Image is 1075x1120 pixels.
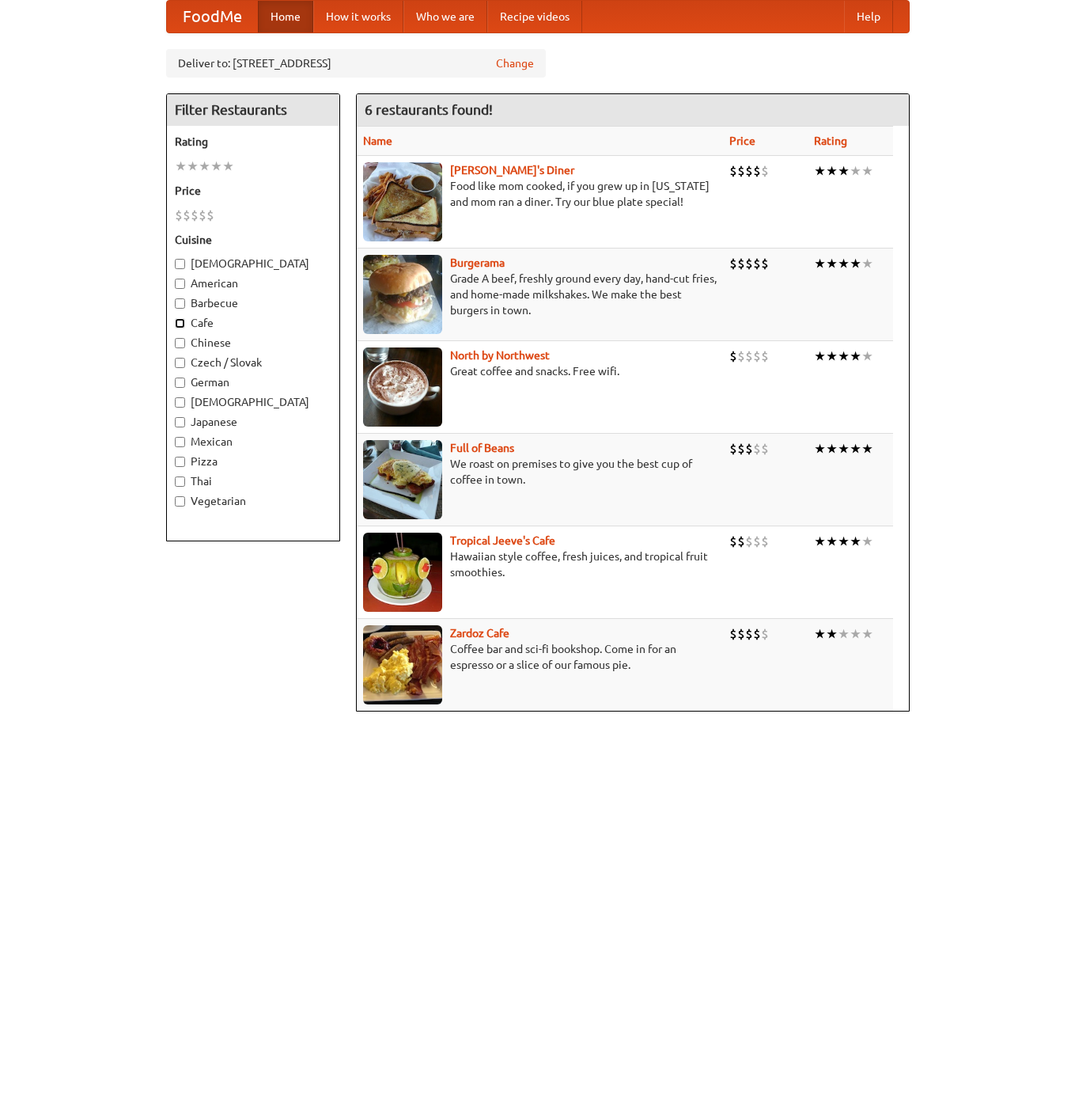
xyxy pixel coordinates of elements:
[737,347,745,365] li: $
[861,162,873,180] li: ★
[814,347,826,365] li: ★
[753,533,761,550] li: $
[450,534,555,547] a: Tropical Jeeve's Cafe
[450,256,505,269] a: Burgerama
[838,347,850,365] li: ★
[363,625,442,704] img: zardoz.jpg
[861,347,873,365] li: ★
[826,440,838,457] li: ★
[363,135,392,147] a: Name
[175,335,331,351] label: Chinese
[814,255,826,272] li: ★
[183,207,191,224] li: $
[850,440,861,457] li: ★
[761,162,769,180] li: $
[363,440,442,519] img: beans.jpg
[313,1,403,32] a: How it works
[861,625,873,643] li: ★
[826,533,838,550] li: ★
[861,255,873,272] li: ★
[167,94,339,126] h4: Filter Restaurants
[175,275,331,291] label: American
[826,625,838,643] li: ★
[258,1,313,32] a: Home
[175,457,185,467] input: Pizza
[450,349,550,362] a: North by Northwest
[826,255,838,272] li: ★
[838,625,850,643] li: ★
[729,135,755,147] a: Price
[814,162,826,180] li: ★
[450,164,574,177] a: [PERSON_NAME]'s Diner
[737,440,745,457] li: $
[363,271,717,318] p: Grade A beef, freshly ground every day, hand-cut fries, and home-made milkshakes. We make the bes...
[450,442,514,454] a: Full of Beans
[175,355,331,370] label: Czech / Slovak
[729,347,737,365] li: $
[175,473,331,489] label: Thai
[745,162,753,180] li: $
[838,440,850,457] li: ★
[191,207,199,224] li: $
[850,533,861,550] li: ★
[175,394,331,410] label: [DEMOGRAPHIC_DATA]
[729,162,737,180] li: $
[175,374,331,390] label: German
[363,549,717,580] p: Hawaiian style coffee, fresh juices, and tropical fruit smoothies.
[403,1,487,32] a: Who we are
[175,414,331,430] label: Japanese
[814,135,847,147] a: Rating
[850,625,861,643] li: ★
[729,440,737,457] li: $
[729,255,737,272] li: $
[175,158,187,175] li: ★
[175,295,331,311] label: Barbecue
[737,625,745,643] li: $
[737,162,745,180] li: $
[761,533,769,550] li: $
[745,255,753,272] li: $
[175,454,331,469] label: Pizza
[175,259,185,269] input: [DEMOGRAPHIC_DATA]
[814,533,826,550] li: ★
[363,363,717,379] p: Great coffee and snacks. Free wifi.
[753,255,761,272] li: $
[363,641,717,673] p: Coffee bar and sci-fi bookshop. Come in for an espresso or a slice of our famous pie.
[175,134,331,150] h5: Rating
[175,256,331,271] label: [DEMOGRAPHIC_DATA]
[175,183,331,199] h5: Price
[210,158,222,175] li: ★
[175,207,183,224] li: $
[753,440,761,457] li: $
[365,102,493,117] ng-pluralize: 6 restaurants found!
[745,625,753,643] li: $
[745,440,753,457] li: $
[753,162,761,180] li: $
[861,440,873,457] li: ★
[175,437,185,447] input: Mexican
[861,533,873,550] li: ★
[175,279,185,289] input: American
[363,178,717,210] p: Food like mom cooked, if you grew up in [US_STATE] and mom ran a diner. Try our blue plate special!
[753,347,761,365] li: $
[363,162,442,241] img: sallys.jpg
[199,207,206,224] li: $
[175,397,185,408] input: [DEMOGRAPHIC_DATA]
[175,315,331,331] label: Cafe
[175,493,331,509] label: Vegetarian
[838,162,850,180] li: ★
[745,347,753,365] li: $
[850,162,861,180] li: ★
[838,255,850,272] li: ★
[175,298,185,309] input: Barbecue
[737,255,745,272] li: $
[363,533,442,612] img: jeeves.jpg
[450,627,509,640] a: Zardoz Cafe
[737,533,745,550] li: $
[826,347,838,365] li: ★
